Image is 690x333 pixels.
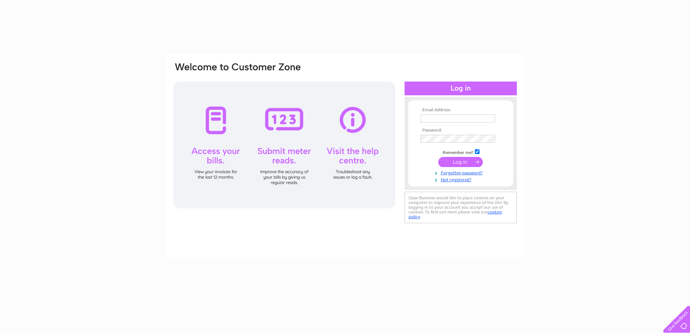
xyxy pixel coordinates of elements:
[419,108,503,113] th: Email Address:
[419,128,503,133] th: Password:
[438,157,483,167] input: Submit
[419,148,503,155] td: Remember me?
[421,169,503,176] a: Forgotten password?
[409,209,502,219] a: cookies policy
[405,192,517,223] div: Clear Business would like to place cookies on your computer to improve your experience of the sit...
[421,176,503,183] a: Not registered?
